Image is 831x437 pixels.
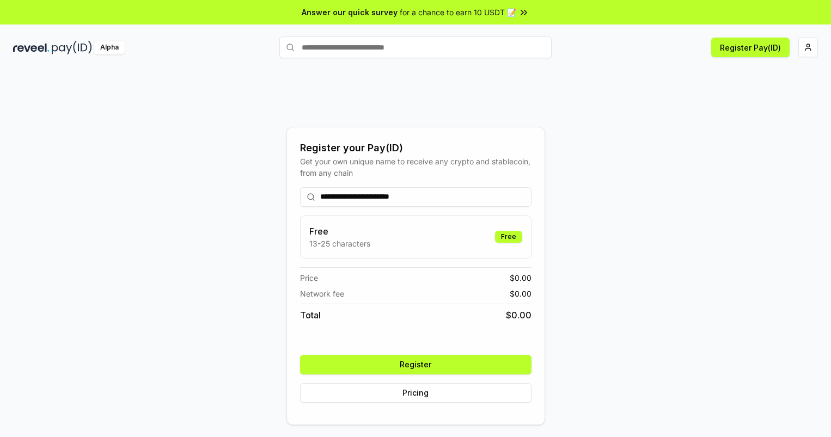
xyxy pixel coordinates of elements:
[302,7,398,18] span: Answer our quick survey
[300,309,321,322] span: Total
[300,156,531,179] div: Get your own unique name to receive any crypto and stablecoin, from any chain
[510,272,531,284] span: $ 0.00
[300,288,344,299] span: Network fee
[309,225,370,238] h3: Free
[300,272,318,284] span: Price
[506,309,531,322] span: $ 0.00
[52,41,92,54] img: pay_id
[711,38,790,57] button: Register Pay(ID)
[300,383,531,403] button: Pricing
[510,288,531,299] span: $ 0.00
[13,41,50,54] img: reveel_dark
[400,7,516,18] span: for a chance to earn 10 USDT 📝
[495,231,522,243] div: Free
[300,355,531,374] button: Register
[94,41,125,54] div: Alpha
[300,140,531,156] div: Register your Pay(ID)
[309,238,370,249] p: 13-25 characters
